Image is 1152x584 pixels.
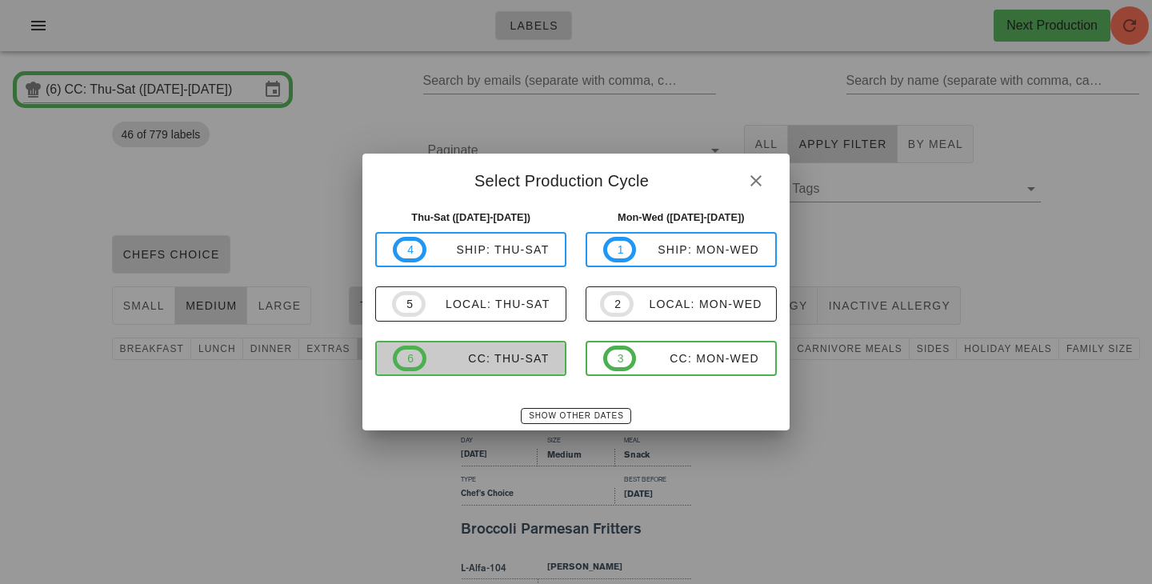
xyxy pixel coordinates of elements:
span: 5 [406,295,412,313]
div: ship: Thu-Sat [426,243,550,256]
span: 2 [614,295,620,313]
button: 6CC: Thu-Sat [375,341,566,376]
span: Show Other Dates [528,411,623,420]
button: 5local: Thu-Sat [375,286,566,322]
span: 1 [617,241,623,258]
button: 2local: Mon-Wed [586,286,777,322]
button: 3CC: Mon-Wed [586,341,777,376]
span: 6 [406,350,413,367]
div: CC: Thu-Sat [426,352,550,365]
div: local: Thu-Sat [426,298,550,310]
strong: Mon-Wed ([DATE]-[DATE]) [618,211,745,223]
div: Select Production Cycle [362,154,789,203]
strong: Thu-Sat ([DATE]-[DATE]) [411,211,530,223]
span: 4 [406,241,413,258]
button: Show Other Dates [521,408,630,424]
div: ship: Mon-Wed [636,243,759,256]
button: 1ship: Mon-Wed [586,232,777,267]
div: local: Mon-Wed [634,298,762,310]
span: 3 [617,350,623,367]
button: 4ship: Thu-Sat [375,232,566,267]
div: CC: Mon-Wed [636,352,759,365]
